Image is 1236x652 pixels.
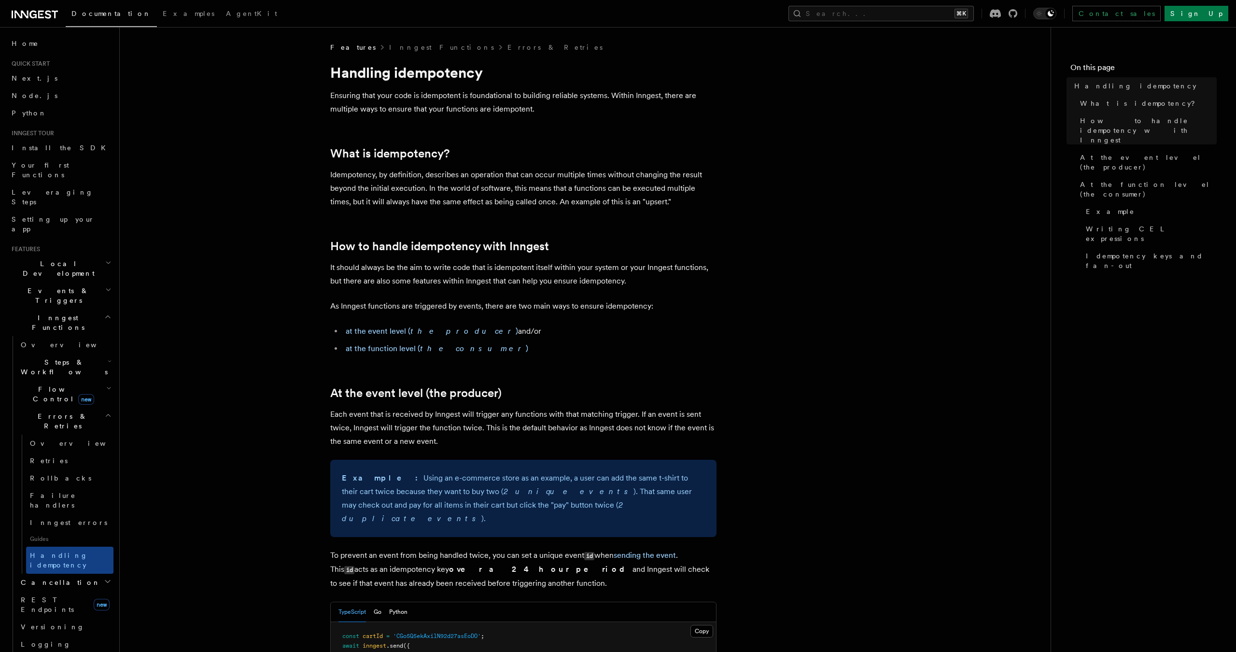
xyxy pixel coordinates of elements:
span: Versioning [21,623,84,631]
span: AgentKit [226,10,277,17]
span: 'CGo5Q5ekAxilN92d27asEoDO' [393,633,481,639]
span: Logging [21,640,71,648]
span: inngest [363,642,386,649]
a: Failure handlers [26,487,113,514]
span: Leveraging Steps [12,188,93,206]
span: Steps & Workflows [17,357,108,377]
button: Steps & Workflows [17,354,113,381]
span: Retries [30,457,68,465]
span: Features [330,43,376,52]
a: How to handle idempotency with Inngest [330,240,549,253]
a: Python [8,104,113,122]
a: Handling idempotency [1070,77,1217,95]
span: Features [8,245,40,253]
a: At the event level (the producer) [330,386,502,400]
em: 2 unique events [504,487,633,496]
button: Toggle dark mode [1033,8,1056,19]
span: Home [12,39,39,48]
h4: On this page [1070,62,1217,77]
a: Inngest Functions [389,43,494,52]
span: Rollbacks [30,474,91,482]
a: Leveraging Steps [8,184,113,211]
span: new [94,599,110,610]
a: REST Endpointsnew [17,591,113,618]
button: Inngest Functions [8,309,113,336]
a: At the function level (the consumer) [1076,176,1217,203]
a: Inngest errors [26,514,113,531]
a: at the function level (the consumer) [346,344,528,353]
a: Contact sales [1072,6,1161,21]
a: Errors & Retries [507,43,603,52]
span: Idempotency keys and fan-out [1086,251,1217,270]
span: new [78,394,94,405]
span: Example [1086,207,1135,216]
p: Using an e-commerce store as an example, a user can add the same t-shirt to their cart twice beca... [342,471,705,525]
span: How to handle idempotency with Inngest [1080,116,1217,145]
span: Your first Functions [12,161,69,179]
span: ({ [403,642,410,649]
p: To prevent an event from being handled twice, you can set a unique event when . This acts as an i... [330,549,716,590]
span: Local Development [8,259,105,278]
span: Next.js [12,74,57,82]
span: Install the SDK [12,144,112,152]
a: Setting up your app [8,211,113,238]
a: Retries [26,452,113,469]
span: cartId [363,633,383,639]
a: What is idempotency? [330,147,449,160]
a: Node.js [8,87,113,104]
span: ; [481,633,484,639]
a: Next.js [8,70,113,87]
span: Writing CEL expressions [1086,224,1217,243]
span: Events & Triggers [8,286,105,305]
a: Handling idempotency [26,547,113,574]
a: Overview [17,336,113,354]
span: What is idempotency? [1080,99,1202,108]
span: Python [12,109,47,117]
p: Idempotency, by definition, describes an operation that can occur multiple times without changing... [330,168,716,209]
button: Errors & Retries [17,408,113,435]
span: Quick start [8,60,50,68]
span: await [342,642,359,649]
span: = [386,633,390,639]
a: sending the event [614,551,676,560]
strong: Example: [342,473,423,482]
span: REST Endpoints [21,596,74,613]
li: and/or [343,325,716,338]
a: Home [8,35,113,52]
a: At the event level (the producer) [1076,149,1217,176]
span: .send [386,642,403,649]
span: Examples [163,10,214,17]
span: Inngest errors [30,519,107,526]
button: Local Development [8,255,113,282]
p: Each event that is received by Inngest will trigger any functions with that matching trigger. If ... [330,408,716,448]
span: Handling idempotency [1074,81,1196,91]
span: Flow Control [17,384,106,404]
button: Go [374,602,381,622]
button: Python [389,602,407,622]
h1: Handling idempotency [330,64,716,81]
span: Overview [30,439,129,447]
button: TypeScript [338,602,366,622]
span: Errors & Retries [17,411,105,431]
a: Install the SDK [8,139,113,156]
a: Overview [26,435,113,452]
em: the consumer [420,344,526,353]
span: Overview [21,341,120,349]
span: const [342,633,359,639]
span: Handling idempotency [30,552,88,569]
span: At the function level (the consumer) [1080,180,1217,199]
a: Examples [157,3,220,26]
span: Guides [26,531,113,547]
a: Idempotency keys and fan-out [1082,247,1217,274]
a: AgentKit [220,3,283,26]
em: the producer [410,326,516,336]
span: Setting up your app [12,215,95,233]
span: At the event level (the producer) [1080,153,1217,172]
span: Node.js [12,92,57,99]
strong: over a 24 hour period [449,565,632,574]
button: Search...⌘K [788,6,974,21]
span: Inngest Functions [8,313,104,332]
button: Copy [690,625,713,638]
a: Sign Up [1165,6,1228,21]
a: Rollbacks [26,469,113,487]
